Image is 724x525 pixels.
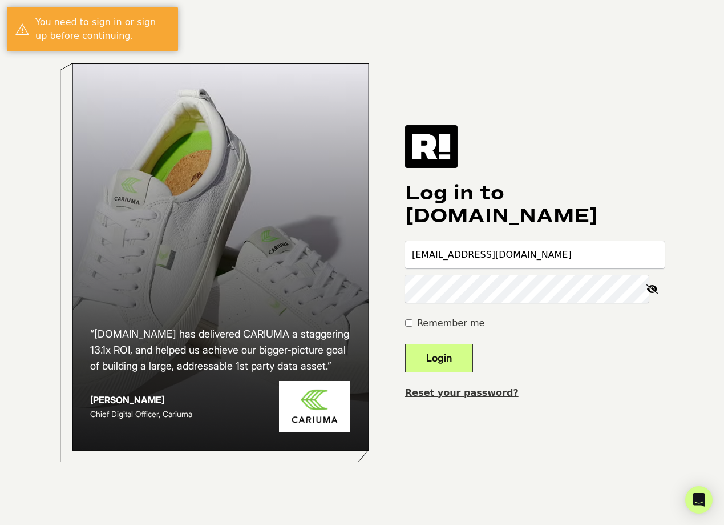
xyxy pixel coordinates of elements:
div: Open Intercom Messenger [685,486,713,514]
h2: “[DOMAIN_NAME] has delivered CARIUMA a staggering 13.1x ROI, and helped us achieve our bigger-pic... [90,326,350,374]
span: Chief Digital Officer, Cariuma [90,409,192,419]
a: Reset your password? [405,387,519,398]
h1: Log in to [DOMAIN_NAME] [405,182,665,227]
img: Retention.com [405,125,458,167]
strong: [PERSON_NAME] [90,394,164,406]
img: Cariuma [279,381,350,433]
label: Remember me [417,316,484,330]
button: Login [405,344,473,372]
input: Email [405,241,665,268]
div: You need to sign in or sign up before continuing. [35,15,169,43]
